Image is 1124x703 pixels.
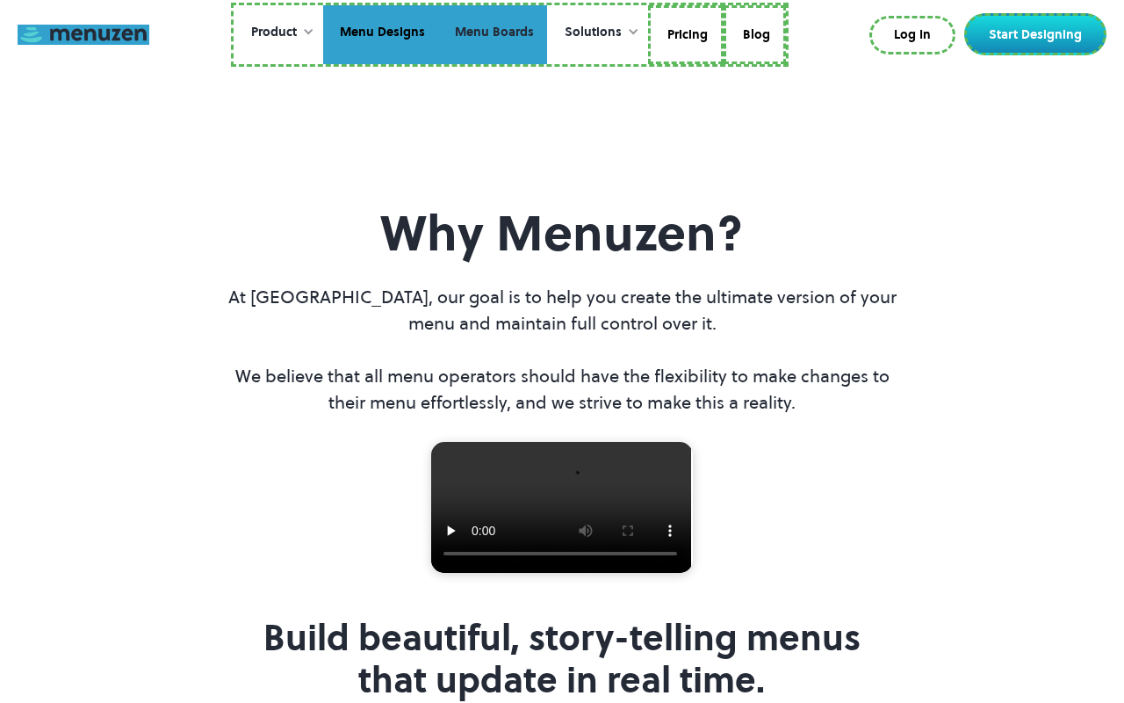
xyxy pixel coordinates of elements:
a: Menu Boards [438,5,547,65]
a: Pricing [648,5,724,65]
a: Menu Designs [323,5,438,65]
a: Blog [724,5,786,65]
div: Product [234,5,323,60]
p: At [GEOGRAPHIC_DATA], our goal is to help you create the ultimate version of your menu and mainta... [225,284,899,442]
a: Log In [869,16,955,54]
div: Product [251,23,297,42]
a: Start Designing [964,13,1106,55]
div: Solutions [565,23,622,42]
h3: Why Menuzen? [225,204,899,263]
h3: Build beautiful, story-telling menus that update in real time. [227,617,898,701]
div: Solutions [547,5,648,60]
